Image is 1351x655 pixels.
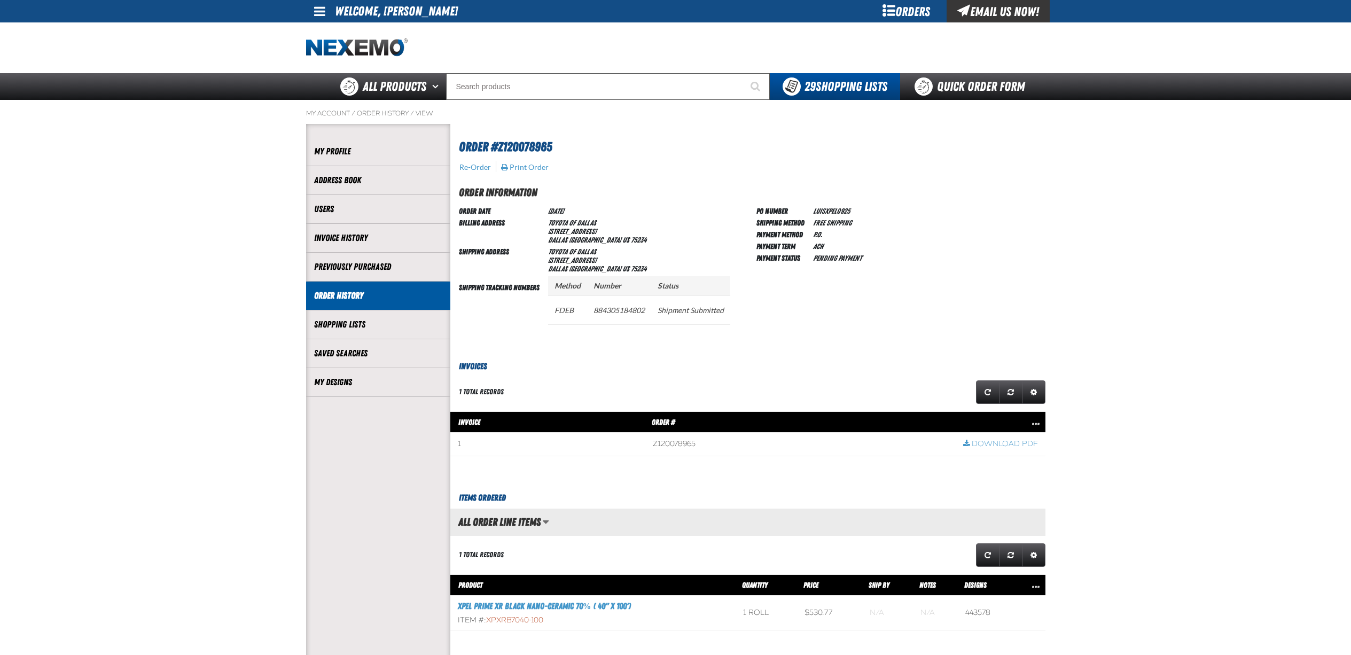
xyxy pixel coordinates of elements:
a: Users [314,203,442,215]
span: LUISXPEL0925 [813,207,850,215]
a: Reset grid action [999,380,1022,404]
span: Invoice [458,418,480,426]
a: Order History [357,109,409,118]
span: Pending payment [813,254,862,262]
td: Payment Method [756,228,809,240]
button: Manage grid views. Current view is All Order Line Items [542,513,549,531]
a: Shopping Lists [314,318,442,331]
td: Blank [862,596,913,630]
a: My Account [306,109,350,118]
span: Toyota of Dallas [548,247,596,256]
td: Shipping Tracking Numbers [459,274,544,343]
span: Price [803,581,818,589]
span: All Products [363,77,426,96]
button: Start Searching [743,73,770,100]
span: / [410,109,414,118]
a: Reset grid action [999,543,1022,567]
th: Row actions [956,411,1045,433]
th: Method [548,276,587,296]
a: Refresh grid action [976,543,999,567]
h3: Invoices [450,360,1045,373]
span: [DATE] [548,207,564,215]
td: PO Number [756,205,809,216]
span: XPXRB7040-100 [486,615,543,625]
a: My Designs [314,376,442,388]
button: Re-Order [459,162,491,172]
th: Row actions [1019,574,1045,596]
td: 443578 [958,596,1019,630]
strong: 29 [805,79,816,94]
span: Designs [964,581,987,589]
a: View [416,109,433,118]
a: Download PDF row action [963,439,1038,449]
span: Order #Z120078965 [459,139,552,154]
td: 1 [450,433,646,456]
div: 1 total records [459,387,504,397]
span: P.O. [813,230,822,239]
td: $530.77 [797,596,862,630]
a: Address Book [314,174,442,186]
span: US [622,236,629,244]
img: Nexemo logo [306,38,408,57]
span: Ship By [869,581,889,589]
td: Blank [913,596,957,630]
a: Invoice History [314,232,442,244]
span: Order # [652,418,675,426]
a: Previously Purchased [314,261,442,273]
td: Billing Address [459,216,544,245]
a: Expand or Collapse Grid Settings [1022,543,1045,567]
button: You have 29 Shopping Lists. Open to view details [770,73,900,100]
nav: Breadcrumbs [306,109,1045,118]
span: DALLAS [548,264,567,273]
td: Payment Term [756,240,809,252]
button: Open All Products pages [428,73,446,100]
a: Home [306,38,408,57]
span: [GEOGRAPHIC_DATA] [569,264,621,273]
td: Shipping Address [459,245,544,274]
td: Z120078965 [645,433,956,456]
span: DALLAS [548,236,567,244]
input: Search [446,73,770,100]
a: XPEL PRIME XR Black Nano-Ceramic 70% ( 40" x 100') [458,601,631,611]
td: Payment Status [756,252,809,263]
span: Quantity [742,581,768,589]
span: Product [458,581,482,589]
a: Quick Order Form [900,73,1045,100]
th: Status [651,276,730,296]
td: Shipment Submitted [651,295,730,324]
span: Toyota of Dallas [548,219,596,227]
td: FDEB [548,295,587,324]
td: 1 roll [736,596,797,630]
span: [STREET_ADDRESS] [548,227,597,236]
td: Shipping Method [756,216,809,228]
span: Notes [919,581,936,589]
a: My Profile [314,145,442,158]
th: Number [587,276,651,296]
span: ACH [813,242,823,251]
a: Expand or Collapse Grid Settings [1022,380,1045,404]
h2: Order Information [459,184,1045,200]
button: Print Order [501,162,549,172]
td: 884305184802 [587,295,651,324]
span: US [622,264,629,273]
bdo: 75234 [631,236,646,244]
span: [STREET_ADDRESS] [548,256,597,264]
td: Order Date [459,205,544,216]
a: Saved Searches [314,347,442,360]
a: Order History [314,290,442,302]
span: [GEOGRAPHIC_DATA] [569,236,621,244]
span: Shopping Lists [805,79,887,94]
span: / [352,109,355,118]
bdo: 75234 [631,264,646,273]
span: Free Shipping [813,219,852,227]
h2: All Order Line Items [450,516,541,528]
h3: Items Ordered [450,492,1045,504]
a: Refresh grid action [976,380,999,404]
div: Item #: [458,615,728,626]
div: 1 total records [459,550,504,560]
